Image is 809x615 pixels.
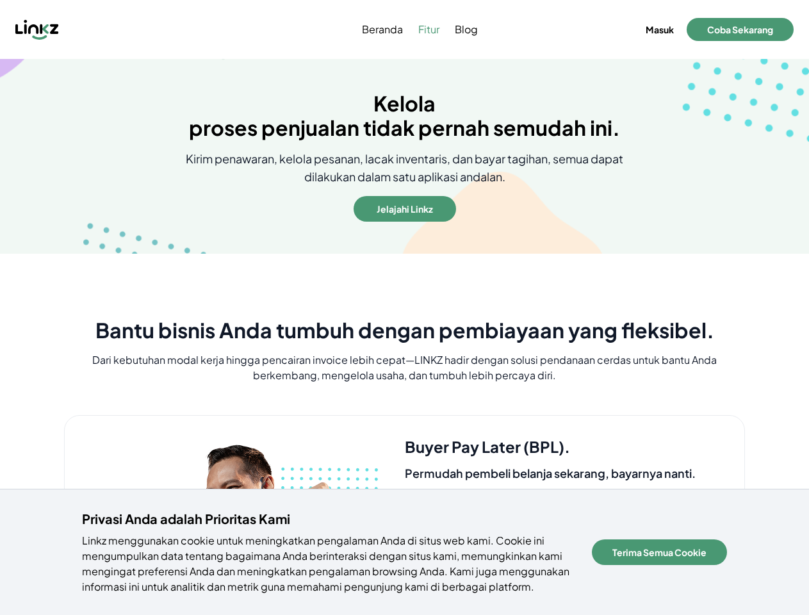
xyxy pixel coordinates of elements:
[416,22,442,37] a: Fitur
[455,22,478,37] span: Blog
[687,18,794,41] button: Coba Sekarang
[160,150,649,186] p: Kirim penawaran, kelola pesanan, lacak inventaris, dan bayar tagihan, semua dapat dilakukan dalam...
[64,352,745,383] p: Dari kebutuhan modal kerja hingga pencairan invoice lebih cepat—LINKZ hadir dengan solusi pendana...
[160,91,649,140] h1: Kelola proses penjualan tidak pernah semudah ini.
[643,20,676,38] button: Masuk
[82,533,576,594] p: Linkz menggunakan cookie untuk meningkatkan pengalaman Anda di situs web kami. Cookie ini mengump...
[418,22,439,37] span: Fitur
[405,464,696,482] h5: Permudah pembeli belanja sekarang, bayarnya nanti.
[592,539,727,565] button: Terima Semua Cookie
[354,196,456,222] button: Jelajahi Linkz
[64,318,745,342] h2: Bantu bisnis Anda tumbuh dengan pembiayaan yang fleksibel.
[15,19,59,40] img: Linkz logo
[362,22,403,37] span: Beranda
[405,436,724,457] h4: Buyer Pay Later (BPL).
[452,22,480,37] a: Blog
[82,510,576,528] h4: Privasi Anda adalah Prioritas Kami
[359,22,405,37] a: Beranda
